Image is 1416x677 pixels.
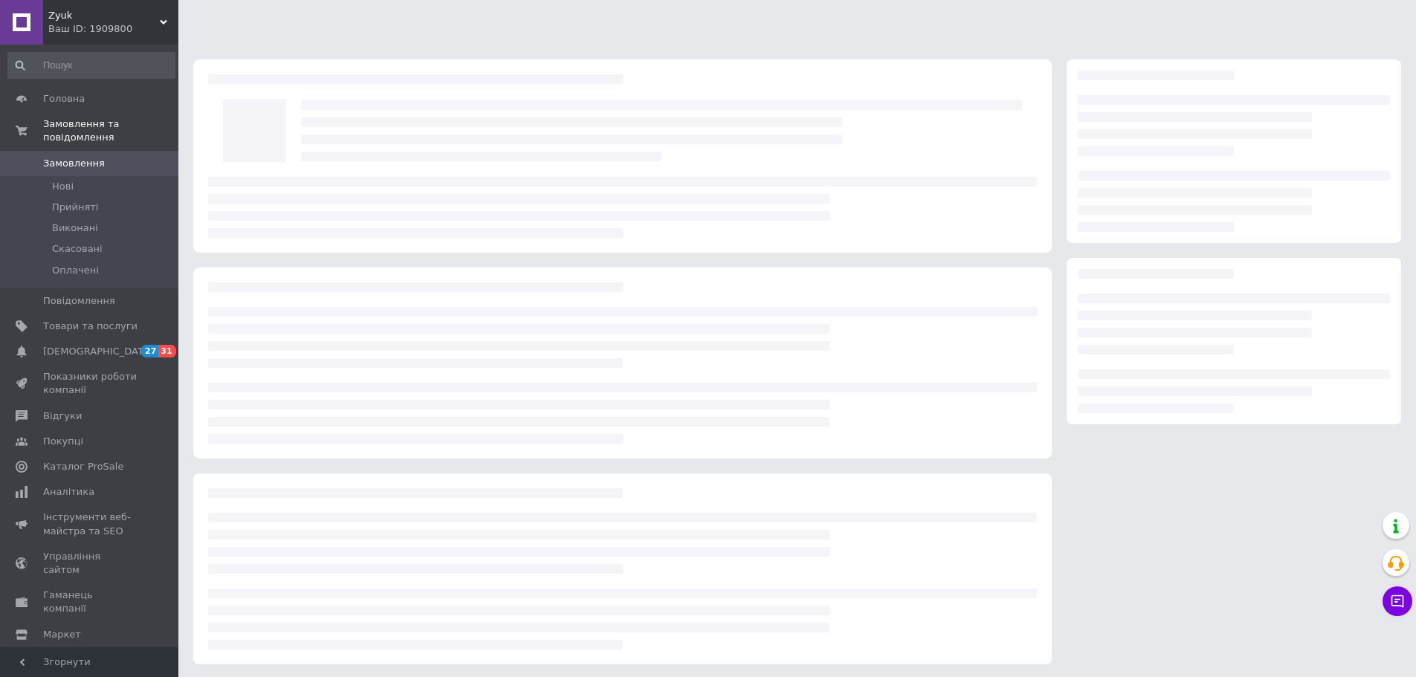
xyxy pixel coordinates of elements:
span: Каталог ProSale [43,460,123,473]
span: Замовлення та повідомлення [43,117,178,144]
span: Показники роботи компанії [43,370,138,397]
div: Ваш ID: 1909800 [48,22,178,36]
button: Чат з покупцем [1383,586,1412,616]
span: Замовлення [43,157,105,170]
span: 31 [158,345,175,357]
span: Головна [43,92,85,106]
span: 27 [141,345,158,357]
span: Гаманець компанії [43,589,138,615]
span: Управління сайтом [43,550,138,577]
span: Скасовані [52,242,103,256]
input: Пошук [7,52,175,79]
span: Повідомлення [43,294,115,308]
span: Відгуки [43,409,82,423]
span: [DEMOGRAPHIC_DATA] [43,345,153,358]
span: Оплачені [52,264,99,277]
span: Товари та послуги [43,320,138,333]
span: Виконані [52,221,98,235]
span: Нові [52,180,74,193]
span: Zyuk [48,9,160,22]
span: Інструменти веб-майстра та SEO [43,511,138,537]
span: Прийняті [52,201,98,214]
span: Маркет [43,628,81,641]
span: Аналітика [43,485,94,499]
span: Покупці [43,435,83,448]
